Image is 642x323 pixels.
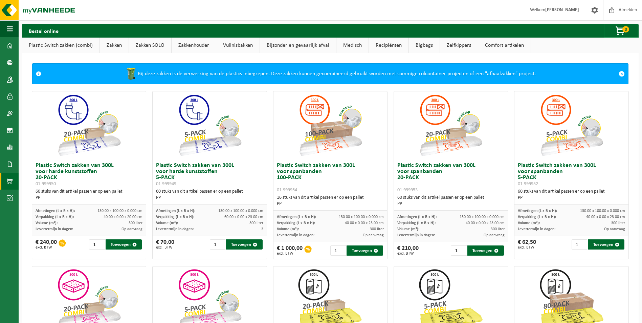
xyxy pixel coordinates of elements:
span: 01-999949 [156,181,176,187]
input: 1 [210,239,226,250]
span: excl. BTW [277,252,303,256]
span: Afmetingen (L x B x H): [518,209,557,213]
img: 01-999952 [538,91,605,159]
button: Toevoegen [106,239,142,250]
span: Verpakking (L x B x H): [277,221,315,225]
span: Volume (m³): [277,227,299,231]
span: 300 liter [249,221,263,225]
span: Op aanvraag [363,233,384,237]
span: Verpakking (L x B x H): [36,215,74,219]
img: 01-999950 [55,91,123,159]
div: € 62,50 [518,239,536,250]
a: Sluit melding [615,64,628,84]
span: 130.00 x 100.00 x 0.000 cm [218,209,263,213]
span: Levertermijn in dagen: [156,227,194,231]
a: Bijzonder en gevaarlijk afval [260,38,336,53]
span: Afmetingen (L x B x H): [36,209,75,213]
div: PP [156,195,263,201]
span: Volume (m³): [518,221,540,225]
div: € 70,00 [156,239,174,250]
span: 40.00 x 0.00 x 23.00 cm [586,215,625,219]
input: 1 [572,239,588,250]
div: PP [518,195,625,201]
a: Bigbags [409,38,440,53]
span: 130.00 x 100.00 x 0.000 cm [97,209,142,213]
button: Toevoegen [588,239,624,250]
span: 60.00 x 0.00 x 23.00 cm [224,215,263,219]
button: Toevoegen [226,239,263,250]
span: Levertermijn in dagen: [277,233,314,237]
span: Volume (m³): [397,227,419,231]
input: 1 [89,239,105,250]
span: 01-999952 [518,181,538,187]
span: Verpakking (L x B x H): [397,221,436,225]
span: 01-999953 [397,188,418,193]
span: Afmetingen (L x B x H): [277,215,316,219]
a: Recipiënten [369,38,408,53]
span: 130.00 x 100.00 x 0.000 cm [580,209,625,213]
span: 300 liter [491,227,505,231]
button: Toevoegen [467,245,504,256]
input: 1 [330,245,346,256]
span: Volume (m³): [36,221,58,225]
span: 300 liter [370,227,384,231]
a: Comfort artikelen [478,38,531,53]
span: excl. BTW [36,245,57,250]
h3: Plastic Switch zakken van 300L voor spanbanden 20-PACK [397,163,505,193]
div: € 1 000,00 [277,245,303,256]
span: 130.00 x 100.00 x 0.000 cm [339,215,384,219]
h3: Plastic Switch zakken van 300L voor spanbanden 100-PACK [277,163,384,193]
span: 130.00 x 100.00 x 0.000 cm [460,215,505,219]
a: Zakkenhouder [172,38,216,53]
img: 01-999949 [176,91,244,159]
span: 0 [622,26,629,33]
span: Op aanvraag [604,227,625,231]
h2: Bestel online [22,24,65,37]
span: Op aanvraag [484,233,505,237]
span: excl. BTW [397,252,419,256]
div: € 210,00 [397,245,419,256]
div: PP [36,195,143,201]
h3: Plastic Switch zakken van 300L voor harde kunststoffen 5-PACK [156,163,263,187]
div: 60 stuks van dit artikel passen er op een pallet [156,189,263,201]
span: 40.00 x 0.00 x 20.00 cm [104,215,142,219]
h3: Plastic Switch zakken van 300L voor harde kunststoffen 20-PACK [36,163,143,187]
img: WB-0240-HPE-GN-50.png [124,67,138,81]
span: Op aanvraag [121,227,142,231]
span: 3 [261,227,263,231]
span: excl. BTW [518,245,536,250]
input: 1 [451,245,467,256]
strong: [PERSON_NAME] [545,7,579,13]
img: 01-999953 [417,91,485,159]
span: 300 liter [129,221,142,225]
div: PP [397,201,505,207]
a: Zelfkippers [440,38,478,53]
a: Medisch [336,38,369,53]
span: 01-999954 [277,188,297,193]
span: Verpakking (L x B x H): [156,215,194,219]
span: Volume (m³): [156,221,178,225]
span: Levertermijn in dagen: [36,227,73,231]
span: 40.00 x 0.00 x 23.00 cm [345,221,384,225]
span: Levertermijn in dagen: [518,227,555,231]
img: 01-999954 [296,91,364,159]
span: Afmetingen (L x B x H): [156,209,195,213]
span: Verpakking (L x B x H): [518,215,556,219]
a: Plastic Switch zakken (combi) [22,38,99,53]
button: Toevoegen [347,245,383,256]
div: 60 stuks van dit artikel passen er op een pallet [36,189,143,201]
span: 40.00 x 0.00 x 23.00 cm [466,221,505,225]
span: 01-999950 [36,181,56,187]
div: PP [277,201,384,207]
span: 300 liter [611,221,625,225]
div: 60 stuks van dit artikel passen er op een pallet [518,189,625,201]
span: Afmetingen (L x B x H): [397,215,437,219]
div: Bij deze zakken is de verwerking van de plastics inbegrepen. Deze zakken kunnen gecombineerd gebr... [45,64,615,84]
button: 0 [604,24,638,38]
div: € 240,00 [36,239,57,250]
a: Zakken [100,38,129,53]
a: Vuilnisbakken [216,38,260,53]
h3: Plastic Switch zakken van 300L voor spanbanden 5-PACK [518,163,625,187]
span: excl. BTW [156,245,174,250]
div: 16 stuks van dit artikel passen er op een pallet [277,195,384,207]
